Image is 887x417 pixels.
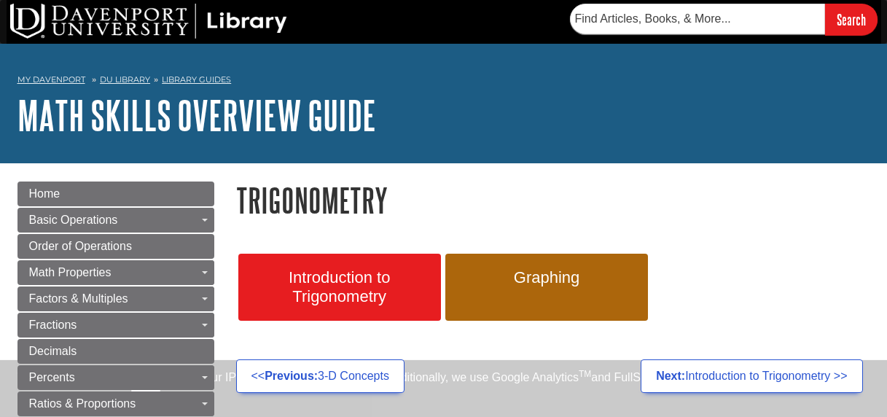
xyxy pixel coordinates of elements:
span: Ratios & Proportions [29,397,136,410]
form: Searches DU Library's articles, books, and more [570,4,878,35]
span: Percents [29,371,75,383]
strong: Previous: [265,370,318,382]
a: Fractions [17,313,214,338]
span: Decimals [29,345,77,357]
a: Next:Introduction to Trigonometry >> [641,359,862,393]
span: Graphing [456,268,637,287]
span: Math Properties [29,266,112,278]
a: Home [17,182,214,206]
a: Library Guides [162,74,231,85]
span: Fractions [29,319,77,331]
a: <<Previous:3-D Concepts [236,359,405,393]
input: Find Articles, Books, & More... [570,4,825,34]
span: Order of Operations [29,240,132,252]
a: Graphing [445,254,648,321]
a: Order of Operations [17,234,214,259]
strong: Next: [656,370,685,382]
a: Ratios & Proportions [17,391,214,416]
a: Math Skills Overview Guide [17,93,376,138]
img: DU Library [10,4,287,39]
span: Home [29,187,60,200]
a: Math Properties [17,260,214,285]
a: My Davenport [17,74,85,86]
a: DU Library [100,74,150,85]
span: Introduction to Trigonometry [249,268,430,306]
span: Factors & Multiples [29,292,128,305]
a: Factors & Multiples [17,287,214,311]
a: Basic Operations [17,208,214,233]
nav: breadcrumb [17,70,870,93]
h1: Trigonometry [236,182,870,219]
input: Search [825,4,878,35]
span: Basic Operations [29,214,118,226]
a: Introduction to Trigonometry [238,254,441,321]
a: Decimals [17,339,214,364]
a: Percents [17,365,214,390]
